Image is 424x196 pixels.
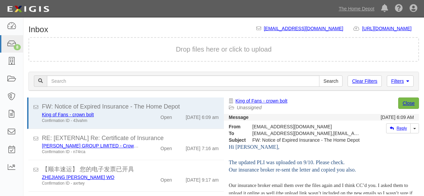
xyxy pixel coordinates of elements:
div: Confirmation ID - axrtwy [42,181,141,186]
a: ZHEJIANG [PERSON_NAME] WO [42,175,114,180]
div: [DATE] 6:09 am [186,111,219,121]
span: Hi [PERSON_NAME], [229,144,280,150]
a: King of Fans - crown bolt [236,98,288,104]
div: Open [161,111,172,121]
input: Search [47,75,319,87]
strong: To [224,130,247,137]
a: King of Fans - crown bolt [42,112,94,117]
div: Confirmation ID - 43vahm [42,118,141,124]
div: FW: Notice of Expired Insurance - The Home Depot [247,137,365,143]
img: logo-5460c22ac91f19d4615b14bd174203de0afe785f0fc80cf4dbbc73dc1793850b.png [5,3,51,15]
a: [PERSON_NAME] GROUP LIMITED - Crown Bolt [42,143,146,148]
a: Clear Filters [348,75,381,87]
a: [EMAIL_ADDRESS][DOMAIN_NAME] [264,26,343,31]
div: FW: Notice of Expired Insurance - The Home Depot [42,103,219,111]
div: [DATE] 6:09 AM [381,114,414,121]
input: Search [319,75,343,87]
button: Drop files here or click to upload [176,45,272,54]
div: [DATE] 9:17 am [186,174,219,183]
a: The Home Depot [335,2,378,15]
i: Help Center - Complianz [395,5,403,13]
strong: Message [229,115,249,120]
div: 8 [14,44,21,50]
div: 【顺丰速运】 您的电子发票已开具 [42,165,219,174]
a: Unassigned [237,105,262,110]
a: Filters [387,75,414,87]
a: Reply [386,123,411,133]
h1: Inbox [28,25,48,34]
div: Open [161,142,172,152]
div: [DATE] 7:16 am [186,142,219,152]
a: Close [398,97,419,109]
div: Open [161,174,172,183]
div: party-awafpx@sbainsurance.homedepot.com,Carol_Jia@homedepot.com [247,130,365,137]
span: Our insurance broker re-sent the letter and copied you also. [229,167,356,173]
div: [EMAIL_ADDRESS][DOMAIN_NAME] [247,123,365,130]
strong: From [224,123,247,130]
strong: Subject [224,137,247,143]
a: [URL][DOMAIN_NAME] [362,26,419,31]
div: Confirmation ID - n74rca [42,149,141,155]
span: The updated PLI was uploaded on 9/10. Please check. [229,159,345,165]
div: RE: [EXTERNAL] Re: Certificate of Insurance [42,134,219,143]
